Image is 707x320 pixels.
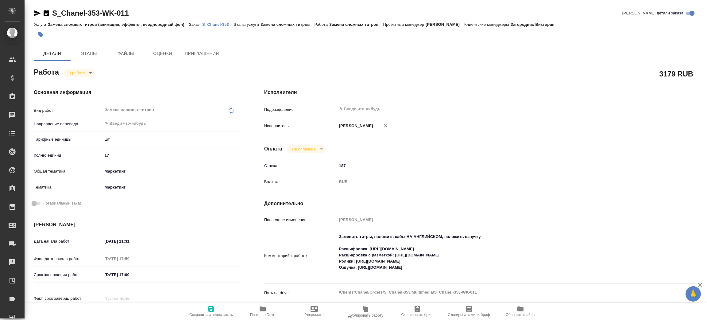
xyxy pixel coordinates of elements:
p: Кол-во единиц [34,152,102,158]
p: [PERSON_NAME] [337,123,373,129]
input: ✎ Введи что-нибудь [104,120,217,127]
p: Направление перевода [34,121,102,127]
a: S_Chanel-353 [202,21,234,27]
input: ✎ Введи что-нибудь [102,270,156,279]
span: Сохранить и пересчитать [189,313,233,317]
h4: Исполнители [264,89,700,96]
span: Нотариальный заказ [43,200,82,206]
p: Валюта [264,179,337,185]
p: Этапы услуги [234,22,261,27]
p: Проектный менеджер [383,22,426,27]
button: Open [661,108,662,110]
span: Файлы [111,50,141,57]
span: Папка на Drive [250,313,275,317]
button: В работе [67,70,87,76]
button: Скопировать ссылку для ЯМессенджера [34,10,41,17]
p: Работа [314,22,329,27]
div: Маркетинг [102,182,240,193]
p: Последнее изменение [264,217,337,223]
p: Дата начала работ [34,238,102,244]
div: RUB [337,177,664,187]
p: Факт. срок заверш. работ [34,295,102,302]
p: [PERSON_NAME] [426,22,464,27]
button: Папка на Drive [237,303,288,320]
button: Дублировать работу [340,303,392,320]
span: Уведомить [305,313,323,317]
button: 🙏 [686,286,701,302]
input: ✎ Введи что-нибудь [102,237,156,246]
input: ✎ Введи что-нибудь [337,161,664,170]
span: Скопировать бриф [401,313,433,317]
p: Замена сложных титров [329,22,383,27]
button: Сохранить и пересчитать [185,303,237,320]
div: Маркетинг [102,166,240,177]
button: Скопировать мини-бриф [443,303,495,320]
input: Пустое поле [337,215,664,224]
button: Скопировать бриф [392,303,443,320]
span: Дублировать работу [348,313,383,318]
p: Тематика [34,184,102,190]
button: Добавить тэг [34,28,47,41]
h2: Работа [34,66,59,77]
h2: 3179 RUB [659,68,693,79]
p: Клиентские менеджеры [464,22,511,27]
p: Замена сложных титров (анимация, эффекты, неоднородный фон) [48,22,189,27]
p: Факт. дата начала работ [34,256,102,262]
input: Пустое поле [102,294,156,303]
p: Загородних Виктория [511,22,559,27]
input: Пустое поле [102,254,156,263]
input: ✎ Введи что-нибудь [102,151,240,160]
button: Open [236,123,238,124]
span: Приглашения [185,50,219,57]
p: Исполнитель [264,123,337,129]
span: Скопировать мини-бриф [448,313,490,317]
button: Не оплачена [290,146,317,152]
p: Вид работ [34,107,102,114]
p: Замена сложных титров [261,22,315,27]
p: Путь на drive [264,290,337,296]
div: В работе [64,69,94,77]
span: [PERSON_NAME] детали заказа [622,10,683,16]
p: Комментарий к работе [264,253,337,259]
button: Уведомить [288,303,340,320]
h4: Основная информация [34,89,240,96]
button: Скопировать ссылку [43,10,50,17]
a: S_Chanel-353-WK-011 [52,9,129,17]
textarea: Заменить титры, наложить сабы НА АНГЛИЙСКОМ, наложить озвучку Расшифровка: [URL][DOMAIN_NAME] Рас... [337,232,664,279]
p: Срок завершения работ [34,272,102,278]
p: Тарифные единицы [34,136,102,142]
span: Детали [37,50,67,57]
div: В работе [287,145,325,153]
input: ✎ Введи что-нибудь [339,105,642,113]
h4: Дополнительно [264,200,700,207]
button: Обновить файлы [495,303,546,320]
h4: [PERSON_NAME] [34,221,240,228]
div: шт [102,134,240,145]
span: Обновить файлы [506,313,535,317]
span: 🙏 [688,287,698,300]
textarea: /Clients/Chanel/Orders/S_Chanel-353/Multimedia/S_Chanel-353-WK-011 [337,287,664,298]
p: Услуга [34,22,48,27]
span: Оценки [148,50,177,57]
h4: Оплата [264,145,282,153]
p: Заказ: [189,22,202,27]
p: S_Chanel-353 [202,22,234,27]
p: Общая тематика [34,168,102,174]
p: Подразделение [264,107,337,113]
span: Этапы [74,50,104,57]
button: Удалить исполнителя [379,119,392,132]
p: Ставка [264,163,337,169]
